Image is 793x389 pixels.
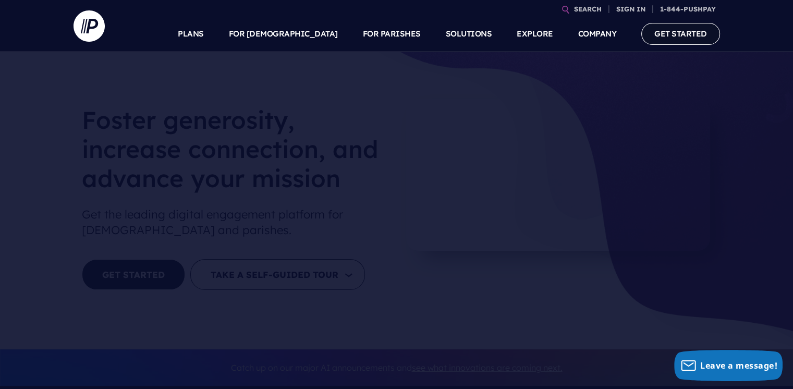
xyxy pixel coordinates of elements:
[578,16,617,52] a: COMPANY
[700,360,777,371] span: Leave a message!
[641,23,720,44] a: GET STARTED
[674,350,783,381] button: Leave a message!
[178,16,204,52] a: PLANS
[517,16,553,52] a: EXPLORE
[229,16,338,52] a: FOR [DEMOGRAPHIC_DATA]
[446,16,492,52] a: SOLUTIONS
[363,16,421,52] a: FOR PARISHES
